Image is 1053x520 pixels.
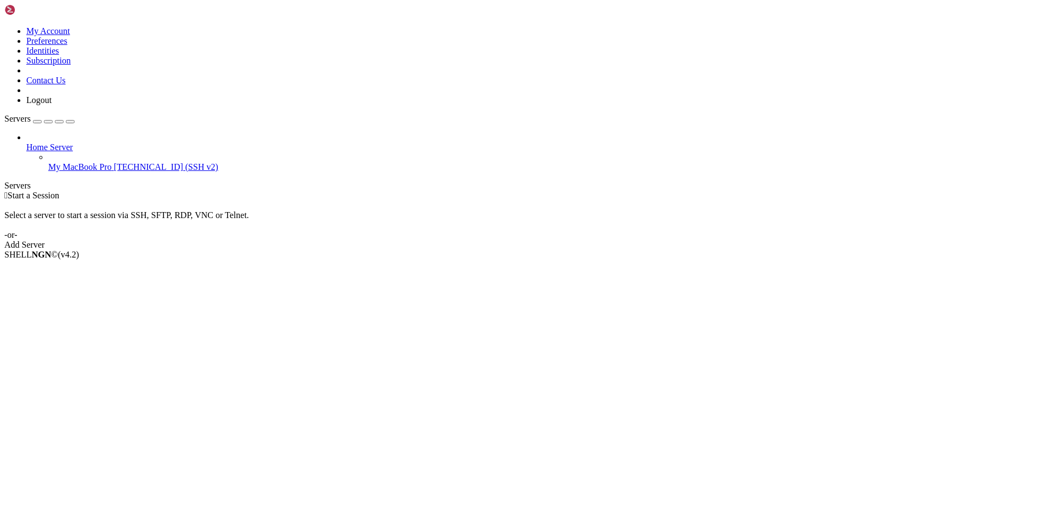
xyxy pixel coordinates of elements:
[26,46,59,55] a: Identities
[8,191,59,200] span: Start a Session
[4,191,8,200] span: 
[4,240,1049,250] div: Add Server
[26,76,66,85] a: Contact Us
[48,162,112,172] span: My MacBook Pro
[114,162,218,172] span: [TECHNICAL_ID] (SSH v2)
[26,142,73,152] span: Home Server
[4,114,31,123] span: Servers
[4,250,79,259] span: SHELL ©
[26,56,71,65] a: Subscription
[32,250,52,259] b: NGN
[26,26,70,36] a: My Account
[4,201,1049,240] div: Select a server to start a session via SSH, SFTP, RDP, VNC or Telnet. -or-
[26,95,52,105] a: Logout
[48,152,1049,172] li: My MacBook Pro [TECHNICAL_ID] (SSH v2)
[48,162,1049,172] a: My MacBook Pro [TECHNICAL_ID] (SSH v2)
[26,36,67,45] a: Preferences
[26,142,1049,152] a: Home Server
[4,181,1049,191] div: Servers
[58,250,80,259] span: 4.2.0
[26,133,1049,172] li: Home Server
[4,114,75,123] a: Servers
[4,4,67,15] img: Shellngn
